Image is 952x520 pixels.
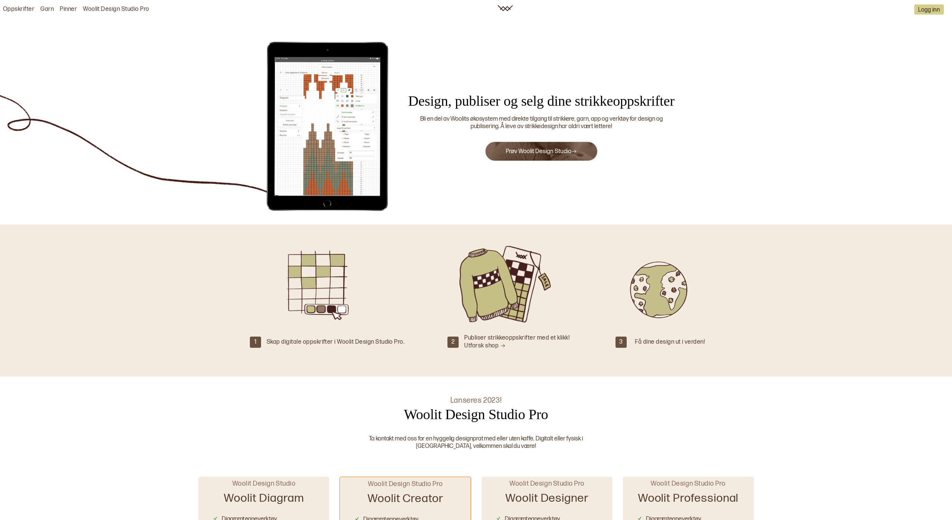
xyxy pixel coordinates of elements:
[485,141,598,161] button: Prøv Woolit Design Studio
[450,396,502,405] div: Lanseres 2023!
[406,115,677,131] div: Bli en del av Woolits økosystem med direkte tilgang til strikkere, garn, app og verktøy for desig...
[464,342,505,349] a: Utforsk shop
[404,405,548,424] div: Woolit Design Studio Pro
[274,243,375,325] img: Illustrasjon av Woolit Design Studio Pro
[341,435,611,451] div: Ta kontakt med oss for en hyggelig designprat med eller uten kaffe. Digitalt eller fysisk i [GEOG...
[368,480,443,488] div: Woolit Design Studio Pro
[262,40,393,212] img: Illustrasjon av Woolit Design Studio Pro
[3,6,34,13] a: Oppskrifter
[509,479,584,488] div: Woolit Design Studio Pro
[497,5,513,11] img: Woolit ikon
[638,488,739,513] div: Woolit Professional
[455,243,556,325] img: Strikket genser og oppskrift til salg.
[447,337,459,348] div: 2
[40,6,54,13] a: Garn
[250,337,261,348] div: 1
[397,92,686,110] div: Design, publiser og selg dine strikkeoppskrifter
[224,488,304,513] div: Woolit Diagram
[267,338,404,346] div: Skap digitale oppskrifter i Woolit Design Studio Pro.
[83,6,149,13] a: Woolit Design Studio Pro
[607,243,708,325] img: Jordkloden
[914,4,944,15] button: Logg inn
[232,479,296,488] div: Woolit Design Studio
[505,488,589,513] div: Woolit Designer
[506,148,577,155] a: Prøv Woolit Design Studio
[615,337,627,348] div: 3
[60,6,77,13] a: Pinner
[635,338,705,346] div: Få dine design ut i verden!
[651,479,726,488] div: Woolit Design Studio Pro
[464,334,570,350] div: Publiser strikkeoppskrifter med et klikk!
[368,489,443,513] div: Woolit Creator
